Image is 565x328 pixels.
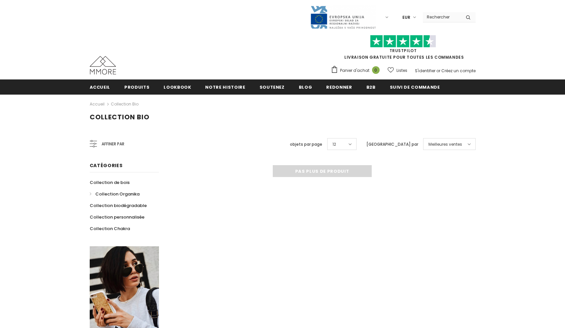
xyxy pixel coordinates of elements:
span: Panier d'achat [340,67,369,74]
a: Collection Organika [90,188,140,200]
span: Affiner par [102,140,124,148]
a: Notre histoire [205,79,245,94]
a: Collection de bois [90,177,130,188]
span: Collection Bio [90,112,149,122]
a: TrustPilot [390,48,417,53]
span: 12 [332,141,336,148]
a: Collection biodégradable [90,200,147,211]
span: Notre histoire [205,84,245,90]
input: Search Site [423,12,461,22]
a: Accueil [90,79,110,94]
span: Meilleures ventes [428,141,462,148]
a: Accueil [90,100,105,108]
img: Cas MMORE [90,56,116,75]
a: Lookbook [164,79,191,94]
span: B2B [366,84,376,90]
a: Produits [124,79,149,94]
a: Redonner [326,79,352,94]
label: [GEOGRAPHIC_DATA] par [366,141,418,148]
span: Catégories [90,162,123,169]
a: soutenez [260,79,285,94]
span: or [436,68,440,74]
span: LIVRAISON GRATUITE POUR TOUTES LES COMMANDES [331,38,476,60]
span: Collection Chakra [90,225,130,232]
span: Lookbook [164,84,191,90]
span: Collection Organika [95,191,140,197]
a: Panier d'achat 0 [331,66,383,75]
span: Collection de bois [90,179,130,186]
span: Collection personnalisée [90,214,144,220]
span: Suivi de commande [390,84,440,90]
a: B2B [366,79,376,94]
img: Javni Razpis [310,5,376,29]
span: Listes [396,67,407,74]
a: Collection Bio [111,101,139,107]
span: Redonner [326,84,352,90]
a: Créez un compte [441,68,476,74]
span: Collection biodégradable [90,202,147,209]
a: Collection Chakra [90,223,130,234]
a: Blog [299,79,312,94]
a: Listes [388,65,407,76]
span: Blog [299,84,312,90]
a: Suivi de commande [390,79,440,94]
a: S'identifier [415,68,435,74]
img: Faites confiance aux étoiles pilotes [370,35,436,48]
label: objets par page [290,141,322,148]
span: soutenez [260,84,285,90]
a: Collection personnalisée [90,211,144,223]
a: Javni Razpis [310,14,376,20]
span: EUR [402,14,410,21]
span: Produits [124,84,149,90]
span: 0 [372,66,380,74]
span: Accueil [90,84,110,90]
